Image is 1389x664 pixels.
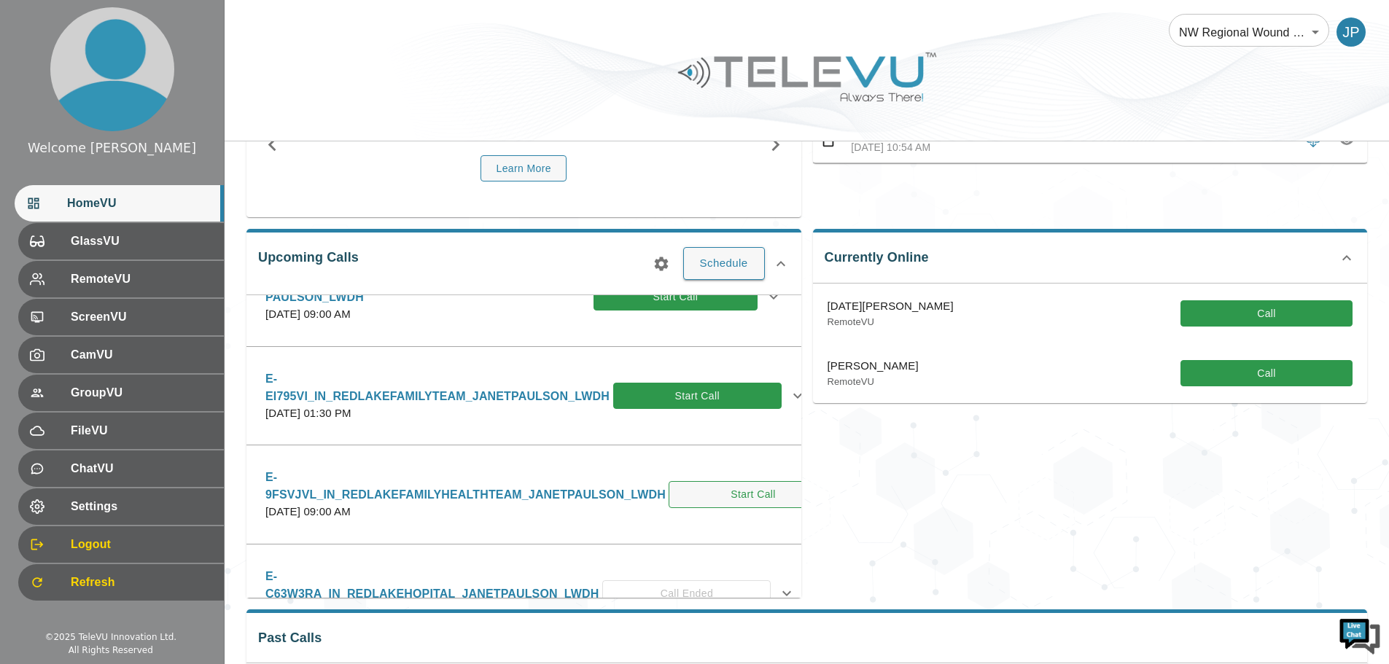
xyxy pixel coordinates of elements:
span: Settings [71,498,212,515]
p: E-C63W3RA_IN_REDLAKEHOPITAL_JANETPAULSON_LWDH [265,568,602,603]
textarea: Type your message and hit 'Enter' [7,398,278,449]
button: Learn More [480,155,567,182]
div: All Rights Reserved [69,644,153,657]
div: E-C63W3RA_IN_REDLAKEHOPITAL_JANETPAULSON_LWDH[DATE] 09:30 AMCall Ended [254,559,794,628]
p: [DATE][PERSON_NAME] [828,298,954,315]
div: NW Regional Wound Care [1169,12,1329,52]
div: GlassVU [18,223,224,259]
button: Start Call [594,284,757,310]
span: We're online! [85,184,201,331]
span: CamVU [71,346,212,364]
img: profile.png [50,7,174,131]
span: Refresh [71,574,212,591]
div: ScreenVU [18,299,224,335]
div: Chat with us now [76,77,245,95]
div: RemoteVU [18,261,224,297]
button: Start Call [613,383,782,410]
div: GroupVU [18,375,224,411]
span: Logout [71,536,212,553]
button: Start Call [669,481,838,508]
span: FileVU [71,422,212,440]
img: d_736959983_company_1615157101543_736959983 [25,68,61,104]
div: ChatVU [18,450,224,487]
p: RemoteVU [828,375,919,389]
div: Refresh [18,564,224,601]
div: Welcome [PERSON_NAME] [28,138,196,157]
div: HomeVU [15,185,224,222]
span: GroupVU [71,384,212,402]
p: [DATE] 01:30 PM [265,405,613,422]
p: [PERSON_NAME] [828,358,919,375]
div: E-9FSVJVL_IN_REDLAKEFAMILYHEALTHTEAM_JANETPAULSON_LWDH[DATE] 09:00 AMStart Call [254,460,794,529]
div: JP [1337,17,1366,47]
div: Minimize live chat window [239,7,274,42]
img: Chat Widget [1338,613,1382,657]
span: HomeVU [67,195,212,212]
div: E-GVJ8P6N_IN_REDLAKEMEDICAL_JANET PAULSON_LWDH[DATE] 09:00 AMStart Call [254,262,794,332]
img: Logo [676,47,938,107]
p: [DATE] 09:00 AM [265,306,594,323]
span: ChatVU [71,460,212,477]
span: GlassVU [71,233,212,250]
div: Settings [18,488,224,525]
p: [DATE] 10:54 AM [851,140,1293,155]
p: [DATE] 09:00 AM [265,504,669,520]
div: FileVU [18,413,224,449]
p: E-EI795VI_IN_REDLAKEFAMILYTEAM_JANETPAULSON_LWDH [265,370,613,405]
div: Logout [18,526,224,563]
span: RemoteVU [71,270,212,288]
p: E-9FSVJVL_IN_REDLAKEFAMILYHEALTHTEAM_JANETPAULSON_LWDH [265,469,669,504]
button: Call [1180,300,1353,327]
button: Schedule [683,247,765,279]
span: ScreenVU [71,308,212,326]
p: RemoteVU [828,315,954,329]
div: CamVU [18,337,224,373]
div: E-EI795VI_IN_REDLAKEFAMILYTEAM_JANETPAULSON_LWDH[DATE] 01:30 PMStart Call [254,362,794,431]
button: Call [1180,360,1353,387]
